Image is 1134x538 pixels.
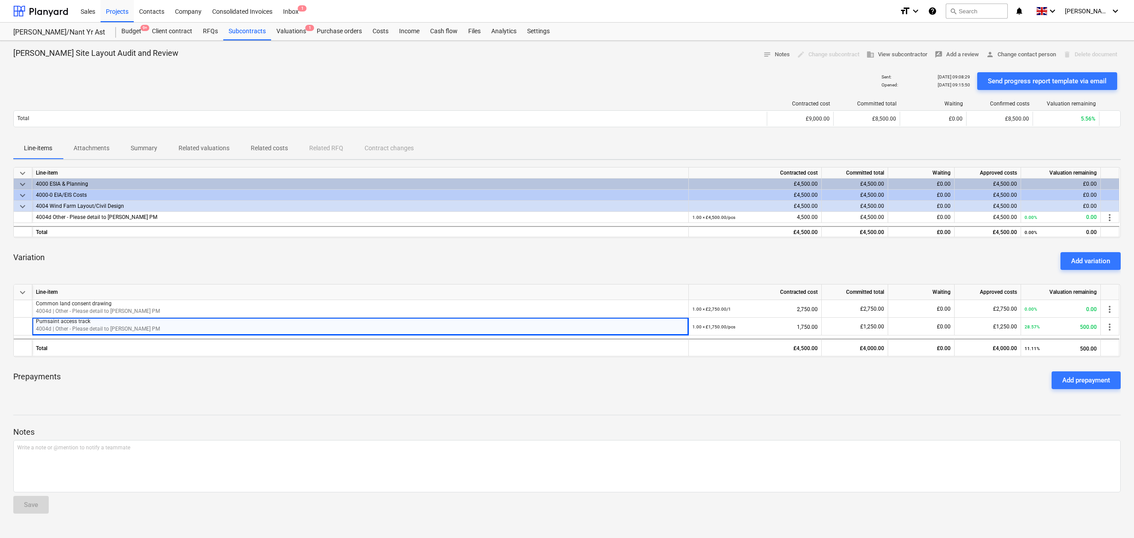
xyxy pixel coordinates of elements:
[1025,215,1037,220] small: 0.00%
[24,144,52,153] p: Line-items
[955,190,1021,201] div: £4,500.00
[888,168,955,179] div: Waiting
[1025,318,1097,336] div: 500.00
[928,6,937,16] i: Knowledge base
[17,179,28,190] span: keyboard_arrow_down
[822,190,888,201] div: £4,500.00
[983,48,1060,62] button: Change contact person
[955,179,1021,190] div: £4,500.00
[298,5,307,12] span: 1
[955,285,1021,300] div: Approved costs
[937,306,951,312] span: £0.00
[822,226,888,237] div: £4,500.00
[888,226,955,237] div: £0.00
[13,371,61,389] p: Prepayments
[1090,495,1134,538] div: Chat Widget
[977,72,1117,90] button: Send progress report template via email
[311,23,367,40] div: Purchase orders
[946,4,1008,19] button: Search
[935,51,943,58] span: rate_review
[910,6,921,16] i: keyboard_arrow_down
[937,324,951,330] span: £0.00
[17,168,28,179] span: keyboard_arrow_down
[955,226,1021,237] div: £4,500.00
[689,285,822,300] div: Contracted cost
[36,179,685,190] div: 4000 ESIA & Planning
[900,6,910,16] i: format_size
[17,115,29,122] p: Total
[463,23,486,40] a: Files
[993,214,1017,220] span: £4,500.00
[1047,6,1058,16] i: keyboard_arrow_down
[970,101,1029,107] div: Confirmed costs
[1037,101,1096,107] div: Valuation remaining
[1025,212,1097,223] div: 0.00
[955,168,1021,179] div: Approved costs
[993,306,1017,312] span: £2,750.00
[955,201,1021,212] div: £4,500.00
[131,144,157,153] p: Summary
[36,325,685,333] p: 4004d | Other - Please detail to [PERSON_NAME] PM
[116,23,147,40] a: Budget9+
[367,23,394,40] a: Costs
[888,285,955,300] div: Waiting
[223,23,271,40] a: Subcontracts
[1071,255,1110,267] div: Add variation
[866,50,928,60] span: View subcontractor
[1110,6,1121,16] i: keyboard_arrow_down
[36,190,685,201] div: 4000-0 EIA/EIS Costs
[17,287,28,298] span: keyboard_arrow_down
[13,427,1121,437] p: Notes
[935,50,979,60] span: Add a review
[1025,307,1037,312] small: 0.00%
[863,48,931,62] button: View subcontractor
[1052,371,1121,389] button: Add prepayment
[13,252,45,263] p: Variation
[949,116,963,122] span: £0.00
[938,82,970,88] p: [DATE] 09:15:50
[888,179,955,190] div: £0.00
[692,318,818,336] div: 1,750.00
[860,324,884,330] span: £1,250.00
[74,144,109,153] p: Attachments
[955,339,1021,356] div: £4,000.00
[822,201,888,212] div: £4,500.00
[198,23,223,40] a: RFQs
[147,23,198,40] a: Client contract
[271,23,311,40] a: Valuations1
[17,201,28,212] span: keyboard_arrow_down
[888,339,955,356] div: £0.00
[904,101,963,107] div: Waiting
[937,214,951,220] span: £0.00
[1060,252,1121,270] button: Add variation
[1065,8,1109,15] span: [PERSON_NAME]
[36,308,685,315] p: 4004d | Other - Please detail to [PERSON_NAME] PM
[1021,179,1101,190] div: £0.00
[689,190,822,201] div: £4,500.00
[763,50,790,60] span: Notes
[271,23,311,40] div: Valuations
[305,25,314,31] span: 1
[1104,212,1115,223] span: more_vert
[486,23,522,40] a: Analytics
[1021,168,1101,179] div: Valuation remaining
[692,324,735,329] small: 1.00 × £1,750.00 / pcs
[689,226,822,237] div: £4,500.00
[692,307,731,312] small: 1.00 × £2,750.00 / 1
[36,212,685,223] div: 4004d Other - Please detail to [PERSON_NAME] PM
[1025,346,1040,351] small: 11.11%
[140,25,149,31] span: 9+
[32,339,689,356] div: Total
[938,74,970,80] p: [DATE] 09:08:29
[36,201,685,212] div: 4004 Wind Farm Layout/Civil Design
[986,51,994,58] span: person
[950,8,957,15] span: search
[931,48,983,62] button: Add a review
[1021,201,1101,212] div: £0.00
[837,101,897,107] div: Committed total
[1081,116,1095,122] span: 5.56%
[522,23,555,40] div: Settings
